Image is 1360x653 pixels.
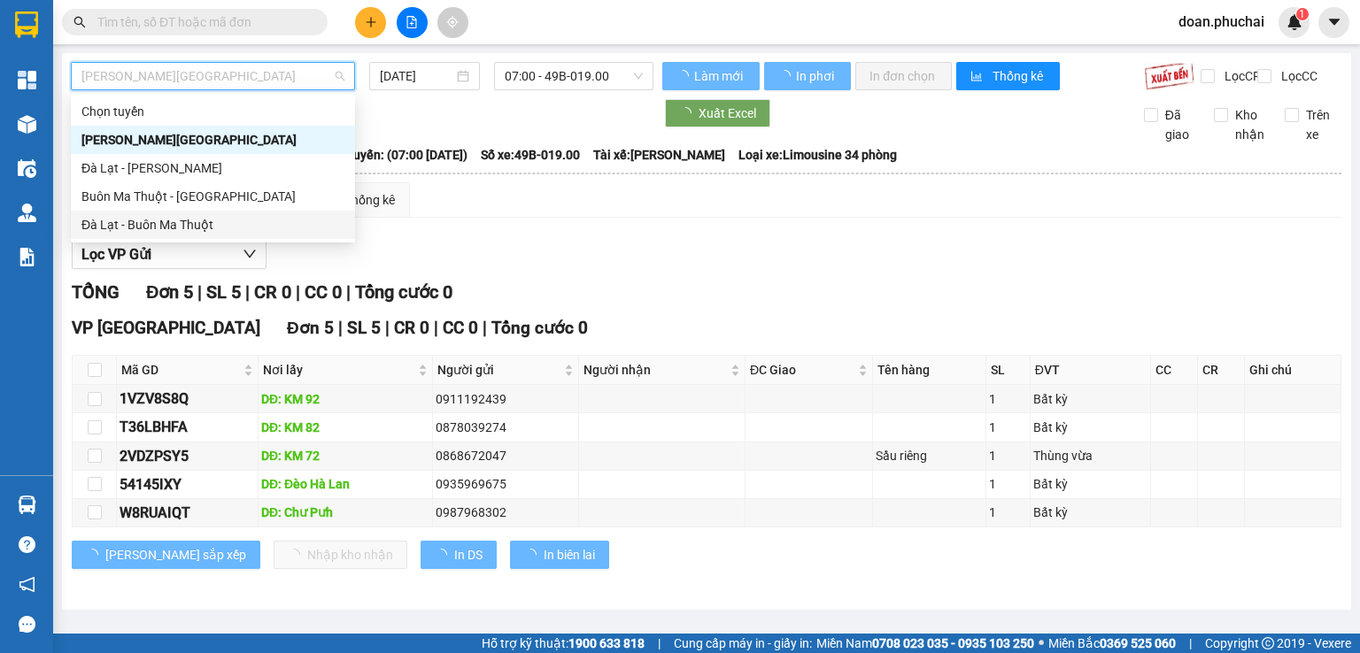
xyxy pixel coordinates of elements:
[993,66,1046,86] span: Thống kê
[989,503,1027,522] div: 1
[19,616,35,633] span: message
[1033,418,1147,437] div: Bất kỳ
[355,7,386,38] button: plus
[1033,389,1147,409] div: Bất kỳ
[305,281,342,303] span: CC 0
[406,16,418,28] span: file-add
[446,16,459,28] span: aim
[18,71,36,89] img: dashboard-icon
[1144,62,1194,90] img: 9k=
[117,385,259,413] td: 1VZV8S8Q
[956,62,1060,90] button: bar-chartThống kê
[121,360,240,380] span: Mã GD
[261,418,429,437] div: DĐ: KM 82
[71,154,355,182] div: Đà Lạt - Gia Lai
[1296,8,1309,20] sup: 1
[72,318,260,338] span: VP [GEOGRAPHIC_DATA]
[347,318,381,338] span: SL 5
[970,70,985,84] span: bar-chart
[19,536,35,553] span: question-circle
[662,62,760,90] button: Làm mới
[81,158,344,178] div: Đà Lạt - [PERSON_NAME]
[338,145,467,165] span: Chuyến: (07:00 [DATE])
[593,145,725,165] span: Tài xế: [PERSON_NAME]
[694,66,746,86] span: Làm mới
[816,634,1034,653] span: Miền Nam
[117,442,259,471] td: 2VDZPSY5
[338,318,343,338] span: |
[18,204,36,222] img: warehouse-icon
[81,63,344,89] span: Gia Lai - Đà Lạt
[1299,8,1305,20] span: 1
[81,187,344,206] div: Buôn Ma Thuột - [GEOGRAPHIC_DATA]
[524,549,544,561] span: loading
[434,318,438,338] span: |
[71,182,355,211] div: Buôn Ma Thuột - Đà Lạt
[296,281,300,303] span: |
[989,418,1027,437] div: 1
[18,248,36,266] img: solution-icon
[855,62,952,90] button: In đơn chọn
[764,62,851,90] button: In phơi
[206,281,241,303] span: SL 5
[346,281,351,303] span: |
[674,634,812,653] span: Cung cấp máy in - giấy in:
[435,549,454,561] span: loading
[1039,640,1044,647] span: ⚪️
[263,360,414,380] span: Nơi lấy
[73,16,86,28] span: search
[796,66,837,86] span: In phơi
[245,281,250,303] span: |
[397,7,428,38] button: file-add
[481,145,580,165] span: Số xe: 49B-019.00
[1274,66,1320,86] span: Lọc CC
[1158,105,1202,144] span: Đã giao
[120,502,255,524] div: W8RUAIQT
[873,356,987,385] th: Tên hàng
[72,241,267,269] button: Lọc VP Gửi
[1048,634,1176,653] span: Miền Bắc
[750,360,854,380] span: ĐC Giao
[1262,637,1274,649] span: copyright
[394,318,429,338] span: CR 0
[437,7,468,38] button: aim
[1164,11,1279,33] span: doan.phuchai
[81,215,344,234] div: Đà Lạt - Buôn Ma Thuột
[1189,634,1192,653] span: |
[261,446,429,465] div: DĐ: KM 72
[436,503,576,522] div: 0987968302
[105,545,246,565] span: [PERSON_NAME] sắp xếp
[483,318,487,338] span: |
[1031,356,1151,385] th: ĐVT
[117,413,259,442] td: T36LBHFA
[738,145,897,165] span: Loại xe: Limousine 34 phòng
[436,474,576,494] div: 0935969675
[989,474,1027,494] div: 1
[876,446,984,465] div: Sầu riêng
[989,446,1027,465] div: 1
[380,66,452,86] input: 14/10/2025
[81,102,344,121] div: Chọn tuyến
[261,474,429,494] div: DĐ: Đèo Hà Lan
[19,576,35,593] span: notification
[71,126,355,154] div: Gia Lai - Đà Lạt
[436,446,576,465] div: 0868672047
[437,360,560,380] span: Người gửi
[989,389,1027,409] div: 1
[583,360,726,380] span: Người nhận
[665,99,770,127] button: Xuất Excel
[1326,14,1342,30] span: caret-down
[421,541,497,569] button: In DS
[1228,105,1271,144] span: Kho nhận
[72,541,260,569] button: [PERSON_NAME] sắp xếp
[120,445,255,467] div: 2VDZPSY5
[197,281,202,303] span: |
[18,115,36,134] img: warehouse-icon
[117,499,259,527] td: W8RUAIQT
[120,416,255,438] div: T36LBHFA
[287,318,334,338] span: Đơn 5
[86,549,105,561] span: loading
[81,243,151,265] span: Lọc VP Gửi
[18,159,36,178] img: warehouse-icon
[658,634,661,653] span: |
